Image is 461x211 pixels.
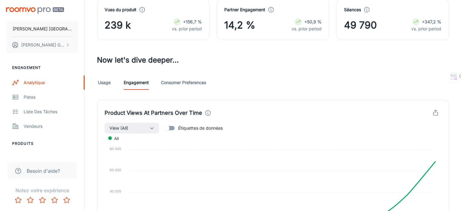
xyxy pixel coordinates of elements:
tspan: 80 000 [110,147,121,151]
button: Rate 2 star [24,194,36,206]
p: [PERSON_NAME] [GEOGRAPHIC_DATA] [13,26,72,32]
a: Consumer Preferences [161,75,206,90]
div: pistes [24,94,79,100]
div: Analytique [24,79,79,86]
strong: +347,2 % [422,19,441,24]
p: vs. prior period [411,26,441,32]
a: Usage [97,75,112,90]
button: [PERSON_NAME] [GEOGRAPHIC_DATA] [6,21,79,37]
a: Engagement [124,75,149,90]
p: Notez votre expérience [5,187,80,194]
h3: Now let's dive deeper... [97,55,449,66]
span: Étiquettes de données [178,125,223,131]
span: 49 790 [344,18,377,32]
span: View (All) [109,124,128,132]
h4: Séances [344,6,361,13]
button: Rate 1 star [12,194,24,206]
div: Vendeurs [24,123,79,130]
span: 14,2 % [224,18,255,32]
tspan: 60 000 [110,168,121,172]
span: All [110,136,119,141]
img: Roomvo PRO Beta [6,7,64,14]
button: View (All) [105,123,159,134]
h4: Product Views At Partners Over Time [105,109,202,117]
div: Mes produits [24,155,79,162]
p: vs. prior period [292,26,322,32]
p: vs. prior period [172,26,202,32]
button: Rate 3 star [36,194,48,206]
span: Besoin d'aide? [27,167,60,175]
button: Rate 4 star [48,194,61,206]
button: [PERSON_NAME] Gosselin [6,37,79,53]
tspan: 40 000 [110,189,121,193]
h4: Partner Engagement [224,6,265,13]
button: Rate 5 star [61,194,73,206]
strong: +156,7 % [183,19,202,24]
span: 239 k [105,18,131,32]
h4: Vues du produit [105,6,136,13]
div: Liste des tâches [24,108,79,115]
p: [PERSON_NAME] Gosselin [21,42,64,48]
strong: +50,9 % [304,19,322,24]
